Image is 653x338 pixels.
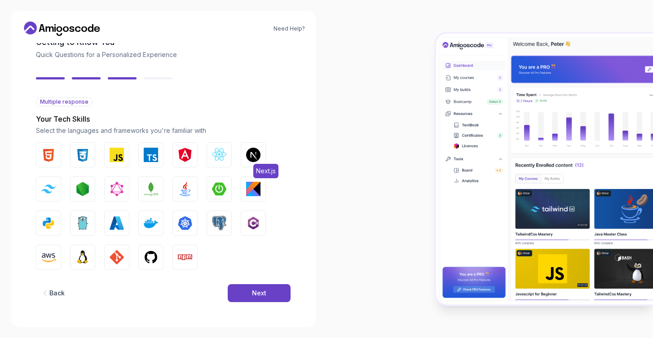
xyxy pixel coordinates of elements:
button: HTML [36,142,61,167]
img: Spring Boot [212,182,226,196]
button: MongoDB [138,176,163,202]
button: GraphQL [104,176,129,202]
p: Quick Questions for a Personalized Experience [36,50,291,59]
button: TypeScript [138,142,163,167]
button: C# [241,211,266,236]
img: GraphQL [110,182,124,196]
img: Node.js [75,182,90,196]
img: MongoDB [144,182,158,196]
button: Tailwind CSS [36,176,61,202]
button: CSS [70,142,95,167]
img: Kubernetes [178,216,192,230]
img: Npm [178,250,192,264]
div: Next [252,289,266,298]
button: GIT [104,245,129,270]
button: Next.jsNext.js [241,142,266,167]
button: Next [228,284,291,302]
button: Azure [104,211,129,236]
span: Next.js [253,164,278,178]
img: Kotlin [246,182,260,196]
img: CSS [75,148,90,162]
img: GitHub [144,250,158,264]
button: Java [172,176,198,202]
img: PostgreSQL [212,216,226,230]
button: Kubernetes [172,211,198,236]
img: Tailwind CSS [41,184,56,193]
img: JavaScript [110,148,124,162]
button: Angular [172,142,198,167]
span: Multiple response [40,98,88,105]
button: AWS [36,245,61,270]
img: Go [75,216,90,230]
img: GIT [110,250,124,264]
button: Go [70,211,95,236]
img: HTML [41,148,56,162]
button: Docker [138,211,163,236]
a: Home link [22,22,102,36]
img: Angular [178,148,192,162]
img: React.js [212,148,226,162]
button: Spring Boot [207,176,232,202]
img: Next.js [246,148,260,162]
a: Need Help? [274,25,305,32]
img: Docker [144,216,158,230]
button: React.js [207,142,232,167]
img: Azure [110,216,124,230]
img: Java [178,182,192,196]
button: Npm [172,245,198,270]
img: Amigoscode Dashboard [436,34,653,304]
img: AWS [41,250,56,264]
p: Select the languages and frameworks you're familiar with [36,126,291,135]
button: Kotlin [241,176,266,202]
img: C# [246,216,260,230]
button: Python [36,211,61,236]
button: PostgreSQL [207,211,232,236]
img: Python [41,216,56,230]
div: Back [49,289,65,298]
button: GitHub [138,245,163,270]
button: Back [36,284,69,302]
button: JavaScript [104,142,129,167]
p: Your Tech Skills [36,114,291,124]
button: Linux [70,245,95,270]
img: TypeScript [144,148,158,162]
img: Linux [75,250,90,264]
button: Node.js [70,176,95,202]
